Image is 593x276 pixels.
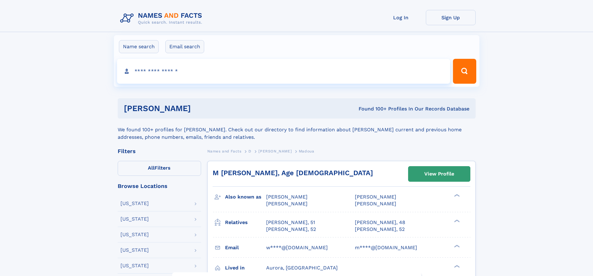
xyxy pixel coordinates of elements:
[266,219,315,226] a: [PERSON_NAME], 51
[266,201,308,207] span: [PERSON_NAME]
[426,10,476,25] a: Sign Up
[165,40,204,53] label: Email search
[453,244,460,248] div: ❯
[120,217,149,222] div: [US_STATE]
[258,149,292,153] span: [PERSON_NAME]
[118,161,201,176] label: Filters
[225,217,266,228] h3: Relatives
[355,194,396,200] span: [PERSON_NAME]
[120,263,149,268] div: [US_STATE]
[453,264,460,268] div: ❯
[266,194,308,200] span: [PERSON_NAME]
[266,226,316,233] a: [PERSON_NAME], 52
[248,147,252,155] a: D
[355,201,396,207] span: [PERSON_NAME]
[225,242,266,253] h3: Email
[225,263,266,273] h3: Lived in
[248,149,252,153] span: D
[453,219,460,223] div: ❯
[355,219,405,226] a: [PERSON_NAME], 48
[355,226,405,233] a: [PERSON_NAME], 52
[124,105,275,112] h1: [PERSON_NAME]
[118,119,476,141] div: We found 100+ profiles for [PERSON_NAME]. Check out our directory to find information about [PERS...
[120,248,149,253] div: [US_STATE]
[453,194,460,198] div: ❯
[148,165,154,171] span: All
[424,167,454,181] div: View Profile
[376,10,426,25] a: Log In
[408,166,470,181] a: View Profile
[120,201,149,206] div: [US_STATE]
[299,149,314,153] span: Madoua
[118,10,207,27] img: Logo Names and Facts
[120,232,149,237] div: [US_STATE]
[453,59,476,84] button: Search Button
[118,148,201,154] div: Filters
[117,59,450,84] input: search input
[258,147,292,155] a: [PERSON_NAME]
[207,147,242,155] a: Names and Facts
[266,265,338,271] span: Aurora, [GEOGRAPHIC_DATA]
[275,105,469,112] div: Found 100+ Profiles In Our Records Database
[225,192,266,202] h3: Also known as
[118,183,201,189] div: Browse Locations
[119,40,159,53] label: Name search
[213,169,373,177] a: M [PERSON_NAME], Age [DEMOGRAPHIC_DATA]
